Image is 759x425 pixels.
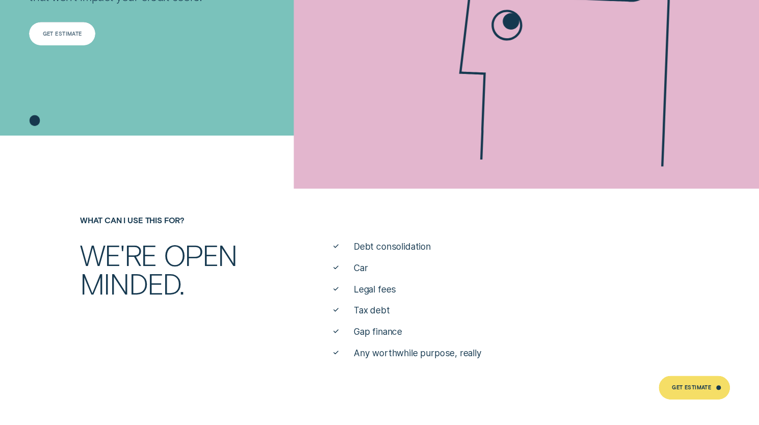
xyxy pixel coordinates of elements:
[354,347,482,359] span: Any worthwhile purpose, really
[43,32,82,36] div: Get Estimate
[75,241,278,297] div: We're open minded.
[354,326,402,338] span: Gap finance
[75,216,278,225] div: What can I use this for?
[354,304,390,316] span: Tax debt
[29,22,95,46] a: Get Estimate
[354,283,396,296] span: Legal fees
[354,241,431,253] span: Debt consolidation
[659,376,730,400] a: Get Estimate
[354,262,368,274] span: Car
